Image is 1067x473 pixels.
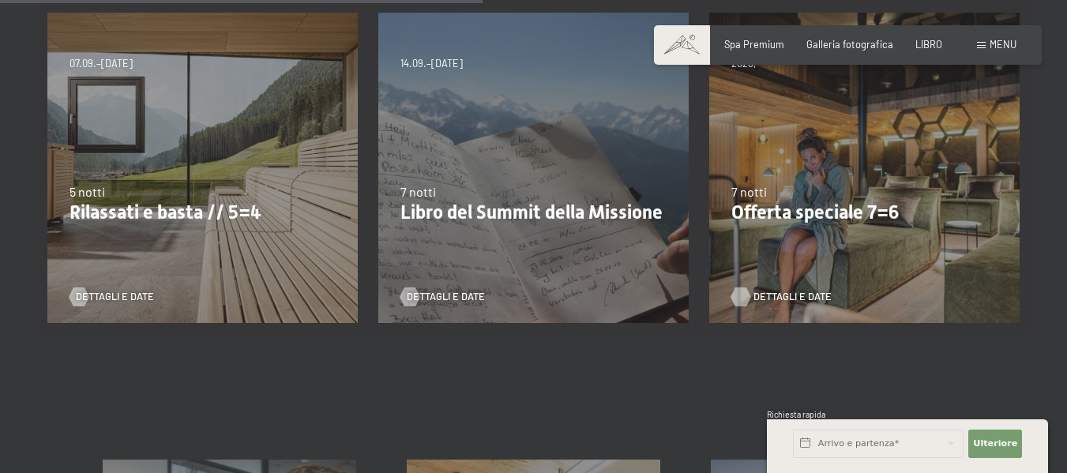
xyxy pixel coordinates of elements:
[400,290,485,304] a: Dettagli e date
[731,184,767,199] font: 7 notti
[76,290,154,302] font: Dettagli e date
[753,290,832,302] font: Dettagli e date
[407,290,485,302] font: Dettagli e date
[968,430,1022,458] button: Ulteriore
[724,38,784,51] a: Spa Premium
[973,438,1017,449] font: Ulteriore
[731,201,900,223] font: Offerta speciale 7=6
[806,38,893,51] a: Galleria fotografica
[990,38,1016,51] font: menu
[70,290,154,304] a: Dettagli e date
[731,290,816,304] a: Dettagli e date
[767,410,825,419] font: Richiesta rapida
[400,57,463,69] font: 14.09.–[DATE]
[400,201,663,223] font: Libro del Summit della Missione
[400,184,436,199] font: 7 notti
[70,201,261,223] font: Rilassati e basta // 5=4
[70,57,133,69] font: 07.09.–[DATE]
[915,38,942,51] a: LIBRO
[70,184,105,199] font: 5 notti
